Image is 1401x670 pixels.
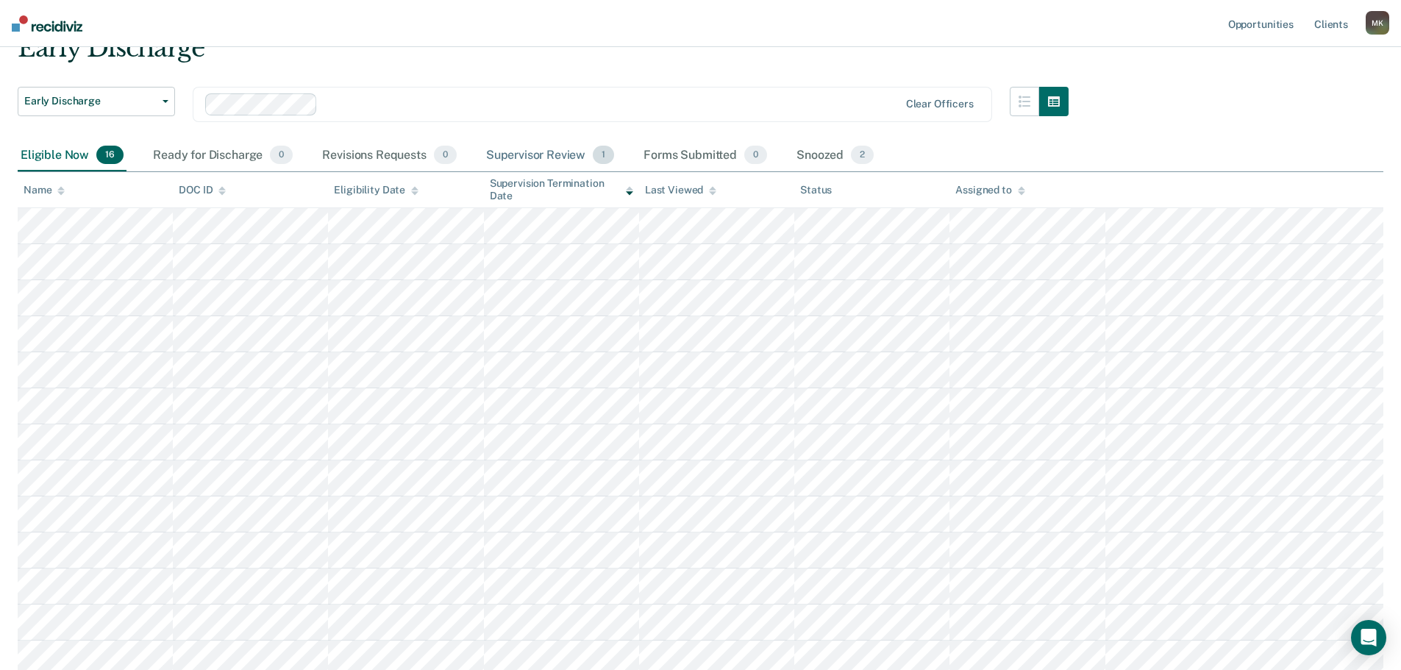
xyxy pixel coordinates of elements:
[800,184,832,196] div: Status
[270,146,293,165] span: 0
[645,184,716,196] div: Last Viewed
[18,140,126,172] div: Eligible Now16
[18,33,1069,75] div: Early Discharge
[1351,620,1386,655] div: Open Intercom Messenger
[24,184,65,196] div: Name
[744,146,767,165] span: 0
[955,184,1024,196] div: Assigned to
[1366,11,1389,35] button: MK
[18,87,175,116] button: Early Discharge
[334,184,418,196] div: Eligibility Date
[593,146,614,165] span: 1
[1366,11,1389,35] div: M K
[906,98,974,110] div: Clear officers
[96,146,124,165] span: 16
[483,140,618,172] div: Supervisor Review1
[794,140,877,172] div: Snoozed2
[24,95,157,107] span: Early Discharge
[179,184,226,196] div: DOC ID
[434,146,457,165] span: 0
[851,146,874,165] span: 2
[319,140,459,172] div: Revisions Requests0
[150,140,296,172] div: Ready for Discharge0
[490,177,633,202] div: Supervision Termination Date
[12,15,82,32] img: Recidiviz
[641,140,770,172] div: Forms Submitted0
